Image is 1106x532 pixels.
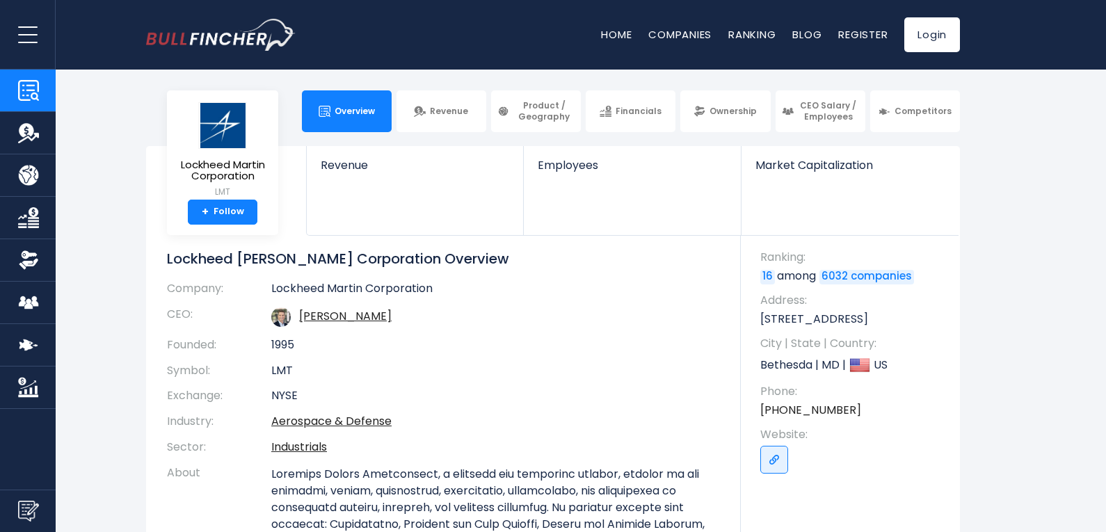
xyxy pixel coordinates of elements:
[760,403,861,418] a: [PHONE_NUMBER]
[792,27,822,42] a: Blog
[202,206,209,218] strong: +
[648,27,712,42] a: Companies
[513,100,575,122] span: Product / Geography
[271,358,720,384] td: LMT
[178,159,267,182] span: Lockheed Martin Corporation
[491,90,581,132] a: Product / Geography
[307,146,523,195] a: Revenue
[167,332,271,358] th: Founded:
[870,90,960,132] a: Competitors
[760,270,775,284] a: 16
[167,383,271,409] th: Exchange:
[760,446,788,474] a: Go to link
[728,27,776,42] a: Ranking
[755,159,945,172] span: Market Capitalization
[321,159,509,172] span: Revenue
[760,250,946,265] span: Ranking:
[396,90,486,132] a: Revenue
[760,336,946,351] span: City | State | Country:
[838,27,888,42] a: Register
[904,17,960,52] a: Login
[167,302,271,332] th: CEO:
[167,282,271,302] th: Company:
[760,268,946,284] p: among
[335,106,375,117] span: Overview
[895,106,952,117] span: Competitors
[178,186,267,198] small: LMT
[760,312,946,327] p: [STREET_ADDRESS]
[302,90,392,132] a: Overview
[146,19,296,51] a: Go to homepage
[146,19,296,51] img: bullfincher logo
[271,383,720,409] td: NYSE
[430,106,468,117] span: Revenue
[586,90,675,132] a: Financials
[760,355,946,376] p: Bethesda | MD | US
[18,250,39,271] img: Ownership
[798,100,859,122] span: CEO Salary / Employees
[271,413,392,429] a: Aerospace & Defense
[680,90,770,132] a: Ownership
[188,200,257,225] a: +Follow
[271,282,720,302] td: Lockheed Martin Corporation
[167,409,271,435] th: Industry:
[524,146,740,195] a: Employees
[601,27,632,42] a: Home
[271,307,291,327] img: jim-taiclet.jpg
[271,439,327,455] a: Industrials
[538,159,726,172] span: Employees
[710,106,757,117] span: Ownership
[271,332,720,358] td: 1995
[819,270,914,284] a: 6032 companies
[167,358,271,384] th: Symbol:
[776,90,865,132] a: CEO Salary / Employees
[177,102,268,200] a: Lockheed Martin Corporation LMT
[616,106,662,117] span: Financials
[760,427,946,442] span: Website:
[760,384,946,399] span: Phone:
[299,308,392,324] a: ceo
[742,146,959,195] a: Market Capitalization
[760,293,946,308] span: Address:
[167,250,720,268] h1: Lockheed [PERSON_NAME] Corporation Overview
[167,435,271,460] th: Sector:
